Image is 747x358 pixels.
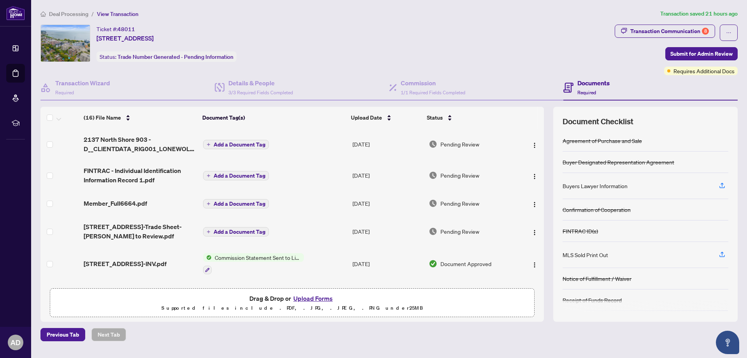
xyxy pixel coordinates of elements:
td: [DATE] [349,129,425,160]
p: Supported files include .PDF, .JPG, .JPEG, .PNG under 25 MB [55,303,530,313]
button: Add a Document Tag [203,139,269,150]
button: Add a Document Tag [203,199,269,209]
div: 8 [702,28,709,35]
span: Document Approved [440,259,491,268]
button: Add a Document Tag [203,171,269,180]
span: Requires Additional Docs [673,67,735,75]
span: Upload Date [351,113,382,122]
th: Status [424,107,516,129]
span: plus [207,174,210,178]
td: [DATE] [349,247,425,280]
span: Add a Document Tag [214,229,265,235]
img: Logo [531,142,538,148]
img: Document Status [429,199,437,208]
span: 48011 [117,26,135,33]
img: Status Icon [203,253,212,262]
th: Document Tag(s) [199,107,348,129]
span: [STREET_ADDRESS]-INV.pdf [84,259,167,268]
span: (16) File Name [84,113,121,122]
span: Drag & Drop or [249,293,335,303]
td: [DATE] [349,216,425,247]
th: Upload Date [348,107,424,129]
span: home [40,11,46,17]
span: Add a Document Tag [214,173,265,178]
div: MLS Sold Print Out [563,250,608,259]
span: View Transaction [97,11,139,18]
div: Buyer Designated Representation Agreement [563,158,674,166]
h4: Documents [577,78,610,88]
span: 2137 North Shore 903 - D__CLIENTDATA_RIG001_LONEWOLF_LWAPP_TEMP_KN0XI1XIFRX.pdf [84,135,197,153]
img: Logo [531,262,538,268]
span: FINTRAC - Individual Identification Information Record 1.pdf [84,166,197,185]
button: Upload Forms [291,293,335,303]
span: Commission Statement Sent to Listing Brokerage [212,253,304,262]
button: Logo [528,257,541,270]
h4: Details & People [228,78,293,88]
span: Previous Tab [47,328,79,341]
img: IMG-40693203_1.jpg [41,25,90,62]
li: / [91,9,94,18]
span: plus [207,143,210,146]
span: Status [427,113,443,122]
span: AD [11,337,21,348]
span: Pending Review [440,199,479,208]
span: [STREET_ADDRESS] [96,34,154,43]
img: Logo [531,229,538,236]
img: Logo [531,201,538,208]
button: Add a Document Tag [203,199,269,208]
span: Pending Review [440,140,479,148]
h4: Transaction Wizard [55,78,110,88]
div: Confirmation of Cooperation [563,205,631,214]
span: 3/3 Required Fields Completed [228,90,293,95]
button: Status IconCommission Statement Sent to Listing Brokerage [203,253,304,274]
button: Transaction Communication8 [615,25,715,38]
div: Status: [96,51,237,62]
img: Document Status [429,227,437,236]
span: Member_Full6664.pdf [84,199,147,208]
span: Required [577,90,596,95]
div: Transaction Communication [630,25,709,37]
span: Drag & Drop orUpload FormsSupported files include .PDF, .JPG, .JPEG, .PNG under25MB [50,289,534,317]
button: Logo [528,197,541,210]
span: Trade Number Generated - Pending Information [117,53,233,60]
img: Document Status [429,140,437,148]
article: Transaction saved 21 hours ago [660,9,738,18]
div: FINTRAC ID(s) [563,227,598,235]
button: Next Tab [91,328,126,341]
button: Add a Document Tag [203,171,269,181]
span: Pending Review [440,227,479,236]
h4: Commission [401,78,465,88]
div: Agreement of Purchase and Sale [563,136,642,145]
span: [STREET_ADDRESS]-Trade Sheet-[PERSON_NAME] to Review.pdf [84,222,197,241]
img: logo [6,6,25,20]
td: [DATE] [349,280,425,314]
div: Receipt of Funds Record [563,296,622,304]
div: Ticket #: [96,25,135,34]
button: Logo [528,225,541,238]
span: Add a Document Tag [214,142,265,147]
img: Document Status [429,171,437,180]
span: Deal Processing [49,11,88,18]
button: Add a Document Tag [203,140,269,149]
span: plus [207,202,210,206]
span: Add a Document Tag [214,201,265,206]
th: (16) File Name [81,107,200,129]
span: Pending Review [440,171,479,180]
button: Add a Document Tag [203,227,269,236]
button: Add a Document Tag [203,227,269,237]
span: Document Checklist [563,116,633,127]
button: Logo [528,169,541,182]
button: Submit for Admin Review [665,47,738,60]
span: Required [55,90,74,95]
img: Document Status [429,259,437,268]
div: Notice of Fulfillment / Waiver [563,274,631,283]
td: [DATE] [349,160,425,191]
td: [DATE] [349,191,425,216]
button: Logo [528,138,541,150]
span: ellipsis [726,30,731,35]
span: Submit for Admin Review [670,48,733,60]
span: plus [207,230,210,234]
img: Logo [531,173,538,180]
button: Previous Tab [40,328,85,341]
button: Open asap [716,331,739,354]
